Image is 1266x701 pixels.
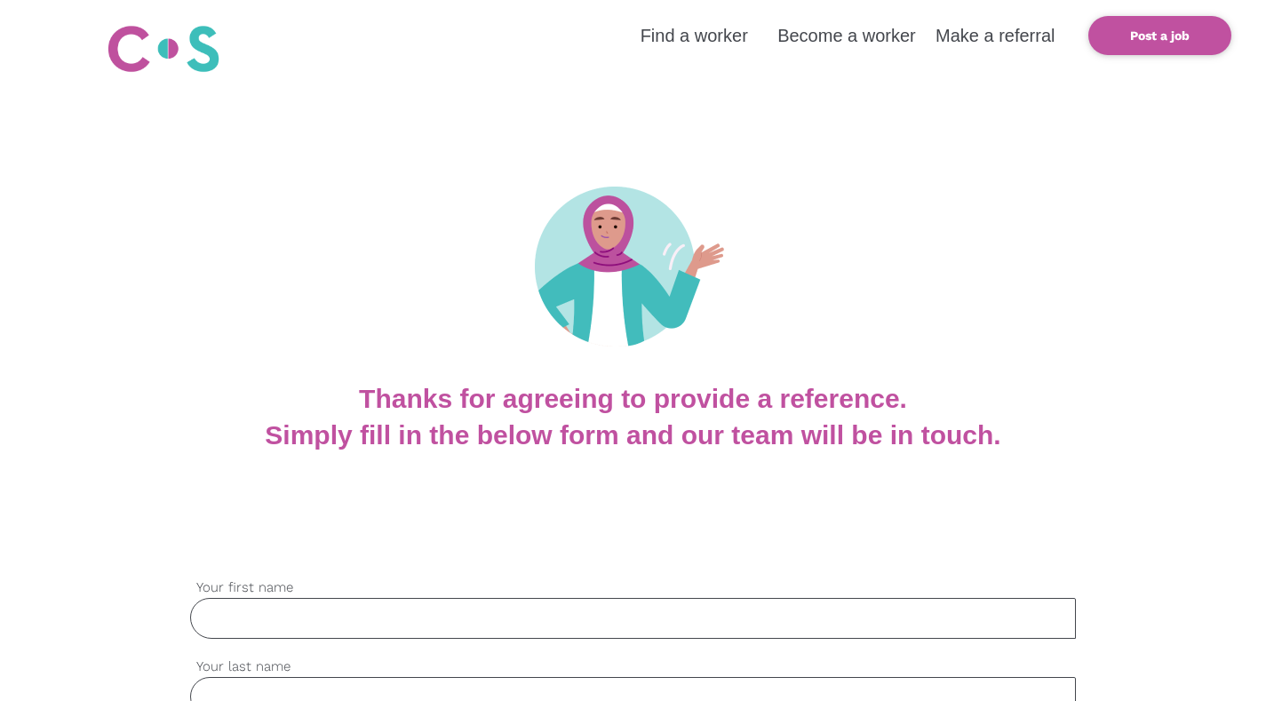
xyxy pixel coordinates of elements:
[1130,28,1190,43] b: Post a job
[1088,16,1231,55] a: Post a job
[190,578,1077,598] label: Your first name
[359,384,907,413] b: Thanks for agreeing to provide a reference.
[777,26,916,45] a: Become a worker
[641,26,748,45] a: Find a worker
[936,26,1055,45] a: Make a referral
[190,657,1077,677] label: Your last name
[265,420,1000,450] b: Simply fill in the below form and our team will be in touch.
